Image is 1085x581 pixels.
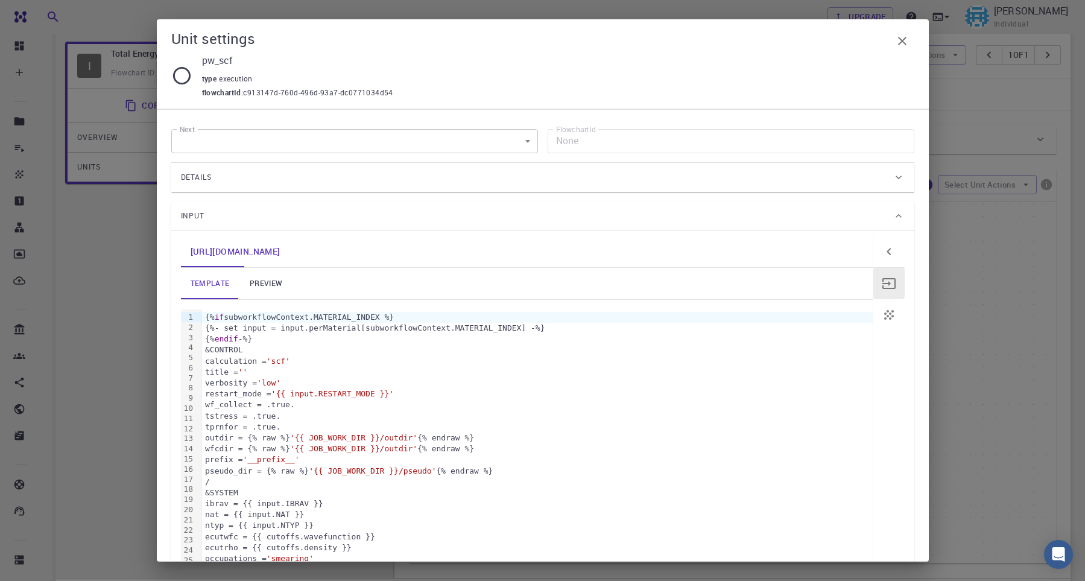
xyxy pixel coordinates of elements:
div: tprnfor = .true. [201,422,873,433]
h5: Unit settings [171,29,255,48]
div: 19 [181,494,195,504]
div: outdir = {% raw %} {% endraw %} [201,433,873,443]
span: '{{ input.RESTART_MODE }}' [271,389,394,398]
span: Input [181,206,205,226]
span: 'low' [257,378,280,387]
div: calculation = [201,356,873,367]
div: ntyp = {{ input.NTYP }} [201,520,873,531]
div: {% subworkflowContext.MATERIAL_INDEX %} [201,312,873,323]
a: preview [239,268,293,299]
div: 12 [181,424,195,434]
div: Details [171,163,914,192]
div: &SYSTEM [201,487,873,498]
div: {%- set input = input.perMaterial[subworkflowContext.MATERIAL_INDEX] -%} [201,323,873,334]
span: '{{ JOB_WORK_DIR }}/outdir' [290,444,417,453]
div: 4 [181,342,195,352]
div: ibrav = {{ input.IBRAV }} [201,498,873,509]
span: flowchartId : [202,87,244,99]
div: 9 [181,393,195,403]
div: 16 [181,464,195,474]
span: c913147d-760d-496d-93a7-dc0771034d54 [243,87,393,99]
a: Double-click to edit [181,236,290,267]
div: 2 [181,322,195,332]
div: nat = {{ input.NAT }} [201,509,873,520]
p: pw_scf [202,53,905,68]
div: tstress = .true. [201,411,873,422]
div: 3 [181,332,195,343]
div: 8 [181,383,195,393]
div: wfcdir = {% raw %} {% endraw %} [201,443,873,454]
div: 7 [181,373,195,383]
div: 24 [181,545,195,555]
div: prefix = [201,454,873,465]
div: occupations = [201,553,873,564]
span: '{{ JOB_WORK_DIR }}/outdir' [290,433,417,442]
div: 17 [181,474,195,484]
div: restart_mode = [201,389,873,399]
div: 10 [181,403,195,413]
span: '{{ JOB_WORK_DIR }}/pseudo' [309,466,436,475]
div: pseudo_dir = {% raw %} {% endraw %} [201,466,873,477]
span: if [215,313,224,322]
span: 'scf' [267,357,290,366]
span: Details [181,168,212,187]
div: Input [171,202,914,230]
div: 13 [181,433,195,443]
div: Open Intercom Messenger [1044,540,1073,569]
div: 22 [181,525,195,535]
div: title = [201,367,873,378]
div: 20 [181,504,195,515]
div: ecutwfc = {{ cutoffs.wavefunction }} [201,532,873,542]
div: wf_collect = .true. [201,399,873,410]
a: template [181,268,239,299]
div: &CONTROL [201,344,873,355]
div: 21 [181,515,195,525]
span: '__prefix__' [243,455,300,464]
div: 18 [181,484,195,494]
div: 15 [181,454,195,464]
span: 'smearing' [267,554,314,563]
div: 6 [181,363,195,373]
div: 25 [181,555,195,565]
span: Support [24,8,65,19]
div: 11 [181,413,195,424]
div: ecutrho = {{ cutoffs.density }} [201,542,873,553]
div: / [201,477,873,487]
label: Next [180,124,195,135]
div: 14 [181,443,195,454]
div: 23 [181,535,195,545]
div: 1 [181,312,195,322]
span: type [202,74,220,83]
div: {% -%} [201,334,873,344]
span: '' [238,367,248,376]
label: FlowchartId [556,124,596,135]
div: 5 [181,352,195,363]
div: verbosity = [201,378,873,389]
span: execution [219,74,258,83]
span: endif [215,334,238,343]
